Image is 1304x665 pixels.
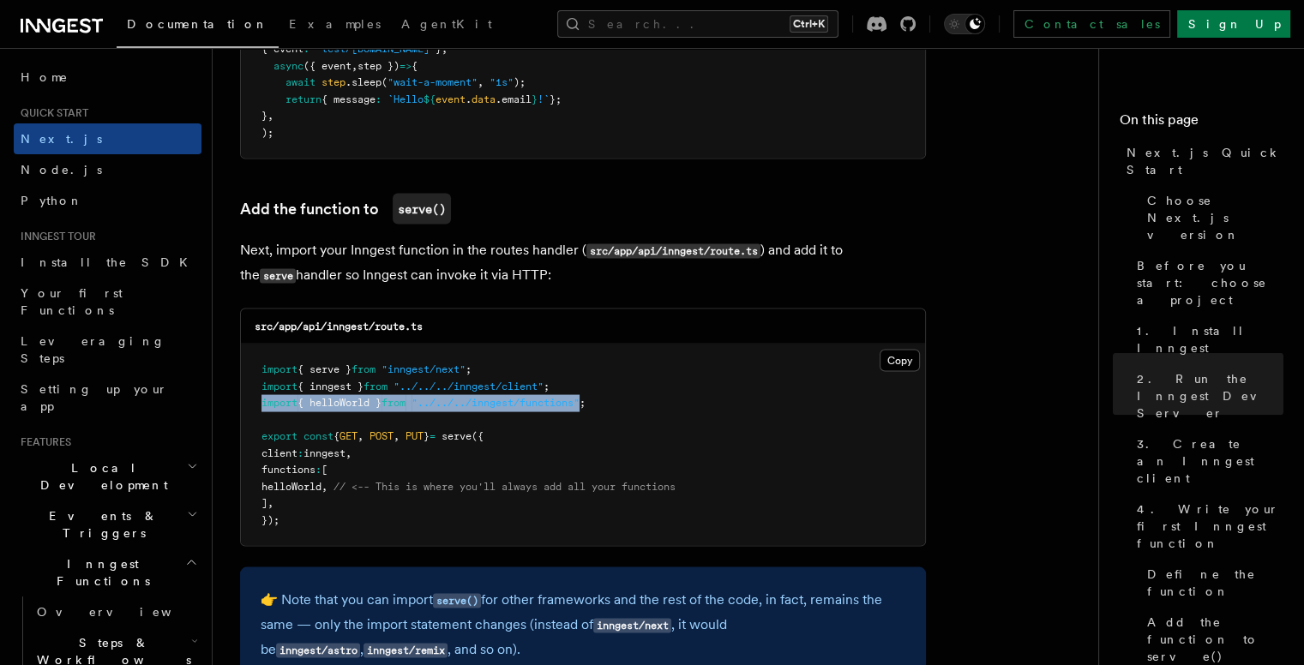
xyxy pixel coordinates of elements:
span: await [285,76,315,88]
a: Your first Functions [14,278,201,326]
span: "../../../inngest/functions" [412,397,580,409]
span: from [364,380,388,392]
span: . [466,93,472,105]
span: Before you start: choose a project [1137,257,1283,309]
p: Next, import your Inngest function in the routes handler ( ) and add it to the handler so Inngest... [240,238,926,288]
code: inngest/astro [276,644,360,658]
span: .email [496,93,532,105]
span: Events & Triggers [14,507,187,542]
span: POST [370,430,394,442]
a: Documentation [117,5,279,48]
span: Python [21,194,83,207]
p: 👉 Note that you can import for other frameworks and the rest of the code, in fact, remains the sa... [261,588,905,662]
span: step [321,76,346,88]
code: inngest/next [593,619,671,633]
span: Inngest Functions [14,555,185,590]
span: }); [261,514,279,526]
span: ( [382,76,388,88]
a: serve() [433,591,481,608]
button: Local Development [14,452,201,500]
span: , [352,60,358,72]
span: event [436,93,466,105]
a: Sign Up [1177,10,1290,38]
span: ); [514,76,526,88]
a: Install the SDK [14,247,201,278]
span: Documentation [127,17,268,31]
span: Node.js [21,163,102,177]
span: Your first Functions [21,286,123,317]
span: "wait-a-moment" [388,76,478,88]
span: functions [261,464,315,476]
span: ; [580,397,586,409]
span: // <-- This is where you'll always add all your functions [334,481,676,493]
span: => [400,60,412,72]
span: data [472,93,496,105]
span: Define the function [1147,566,1283,600]
span: async [273,60,303,72]
span: Install the SDK [21,255,198,269]
span: { message [321,93,376,105]
span: "1s" [490,76,514,88]
span: ({ event [303,60,352,72]
span: Examples [289,17,381,31]
span: Local Development [14,459,187,494]
button: Copy [880,350,920,372]
span: Add the function to serve() [1147,614,1283,665]
span: } [424,430,430,442]
h4: On this page [1120,110,1283,137]
span: .sleep [346,76,382,88]
span: [ [321,464,328,476]
span: !` [538,93,550,105]
code: inngest/remix [364,644,448,658]
span: inngest [303,447,346,459]
kbd: Ctrl+K [790,15,828,33]
code: src/app/api/inngest/route.ts [255,321,423,332]
span: 1. Install Inngest [1137,322,1283,356]
a: Setting up your app [14,374,201,422]
a: 3. Create an Inngest client [1130,428,1283,494]
button: Search...Ctrl+K [557,10,838,38]
span: , [267,497,273,509]
span: Next.js Quick Start [1127,144,1283,178]
span: , [442,43,448,55]
span: ({ [472,430,484,442]
span: } [261,110,267,122]
span: Inngest tour [14,230,96,243]
span: } [436,43,442,55]
span: { [334,430,340,442]
span: `Hello [388,93,424,105]
span: serve [442,430,472,442]
span: Leveraging Steps [21,334,165,365]
span: , [346,447,352,459]
code: serve() [393,194,451,225]
span: step }) [358,60,400,72]
button: Inngest Functions [14,548,201,596]
span: , [267,110,273,122]
a: Examples [279,5,391,46]
span: import [261,363,297,375]
a: 1. Install Inngest [1130,315,1283,363]
span: AgentKit [401,17,492,31]
span: "test/[DOMAIN_NAME]" [315,43,436,55]
span: "inngest/next" [382,363,466,375]
span: { event [261,43,303,55]
span: { [412,60,418,72]
span: from [382,397,406,409]
button: Toggle dark mode [944,14,985,34]
a: Python [14,185,201,216]
code: src/app/api/inngest/route.ts [586,244,760,259]
span: ; [466,363,472,375]
span: import [261,380,297,392]
a: 4. Write your first Inngest function [1130,494,1283,559]
a: Overview [30,596,201,627]
a: Home [14,62,201,93]
a: Add the function toserve() [240,194,451,225]
a: Choose Next.js version [1140,185,1283,250]
span: GET [340,430,358,442]
span: "../../../inngest/client" [394,380,544,392]
span: Features [14,435,71,449]
span: Home [21,69,69,86]
button: Events & Triggers [14,500,201,548]
span: , [394,430,400,442]
span: : [315,464,321,476]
